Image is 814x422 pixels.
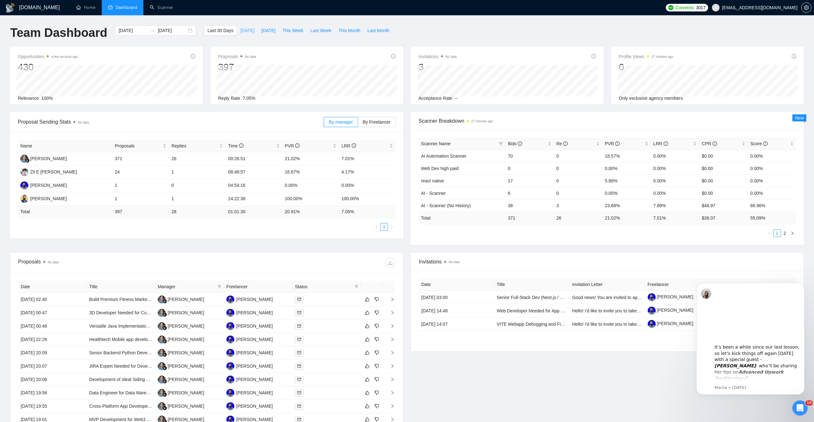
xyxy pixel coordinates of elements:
span: -- [455,96,458,101]
a: Healthtech Mobile app development [89,337,160,342]
a: Senior Full‑Stack Dev (Next.js / React Native / Strapi) — Polynesian News App (Contract) [497,295,673,300]
div: [PERSON_NAME] [168,363,204,370]
a: Versatile Java Implementation Specialist - KYC Solutions from Code to Cloud [89,323,242,329]
li: 2 [781,229,789,237]
span: dislike [375,350,379,355]
div: [PERSON_NAME] [236,309,273,316]
span: LRR [653,141,668,146]
span: Time [228,143,243,148]
button: right [789,229,796,237]
span: like [365,323,369,329]
span: Proposals [218,53,256,60]
span: Re [556,141,568,146]
div: 0 [619,61,673,73]
button: dislike [373,402,381,410]
span: Scanner Name [421,141,451,146]
img: c1gOIuaxbdEgvTUI4v_TLGoNHpZPmsgbkAgQ8e6chJyGIUvczD1eCJdQeFlWXwGJU6 [648,293,656,301]
time: 27 minutes ago [652,55,673,58]
span: dashboard [108,5,113,10]
td: 7.01% [339,152,396,166]
span: like [365,350,369,355]
span: info-circle [191,54,195,58]
a: [PERSON_NAME] [648,321,693,326]
span: info-circle [792,54,796,58]
div: [PERSON_NAME] [168,323,204,330]
img: c1gOIuaxbdEgvTUI4v_TLGoNHpZPmsgbkAgQ8e6chJyGIUvczD1eCJdQeFlWXwGJU6 [648,320,656,328]
span: like [365,377,369,382]
img: gigradar-bm.png [162,339,167,344]
img: gigradar-bm.png [162,312,167,317]
td: 0 [554,174,602,187]
span: swap-right [150,28,155,33]
a: HA[PERSON_NAME] [20,182,67,187]
img: logo [5,3,15,13]
div: [PERSON_NAME] [236,376,273,383]
a: SJ[PERSON_NAME] [20,196,67,201]
img: HA [226,362,234,370]
td: 371 [112,152,169,166]
span: left [375,225,378,229]
td: 17 [505,174,554,187]
span: mail [297,337,301,341]
td: 18.57% [602,150,651,162]
span: info-circle [295,143,300,148]
span: mail [297,418,301,421]
th: Name [18,140,112,152]
span: info-circle [391,54,396,58]
img: SL [158,349,166,357]
div: message notification from Mariia, 5d ago. ​It’s been a while since our last lesson, so let’s kick... [10,10,118,121]
td: 0.00% [748,174,797,187]
td: 16.67% [282,166,339,179]
span: Scanner Breakdown [418,117,796,125]
span: dislike [375,310,379,315]
div: [PERSON_NAME] [168,389,204,396]
button: like [363,376,371,383]
div: Zil E [PERSON_NAME] [30,168,77,175]
button: [DATE] [237,25,258,36]
a: SL[PERSON_NAME] [158,296,204,302]
img: c1gOIuaxbdEgvTUI4v_TLGoNHpZPmsgbkAgQ8e6chJyGIUvczD1eCJdQeFlWXwGJU6 [648,307,656,315]
span: Invitations [418,53,457,60]
li: 1 [773,229,781,237]
img: ZE [20,168,28,176]
span: Bids [508,141,522,146]
span: info-circle [518,141,522,146]
span: setting [802,5,811,10]
i: Advanced Upwork Positioning [28,96,97,108]
span: Connects: [675,4,694,11]
span: PVR [285,143,300,148]
span: Proposals [115,142,162,149]
span: Last 30 Days [207,27,233,34]
a: SL[PERSON_NAME] [20,156,67,161]
button: [DATE] [258,25,279,36]
a: HA[PERSON_NAME] [226,310,273,315]
a: HA[PERSON_NAME] [226,363,273,368]
span: info-circle [563,141,568,146]
div: Message content [28,14,113,109]
span: dislike [375,364,379,369]
span: 100% [41,96,53,101]
span: right [790,231,794,235]
img: gigradar-bm.png [162,326,167,330]
span: 7.05% [243,96,255,101]
span: filter [498,139,504,148]
img: SL [158,362,166,370]
span: Proposal Sending Stats [18,118,324,126]
input: End date [158,27,187,34]
span: filter [353,282,360,291]
span: No data [445,55,457,58]
div: [PERSON_NAME] [30,182,67,189]
span: 10 [805,400,813,405]
a: [PERSON_NAME] [648,308,693,313]
a: Cross-Platform App Developer (React Native / Flutter) – Core Infrastructure & NYT-Style Branding [89,404,282,409]
th: Proposals [112,140,169,152]
div: [PERSON_NAME] [30,195,67,202]
a: SL[PERSON_NAME] [158,310,204,315]
span: This Week [282,27,303,34]
td: $0.00 [699,174,748,187]
button: dislike [373,296,381,303]
button: dislike [373,309,381,316]
div: [PERSON_NAME] [30,155,67,162]
span: CPR [702,141,717,146]
img: SL [158,402,166,410]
